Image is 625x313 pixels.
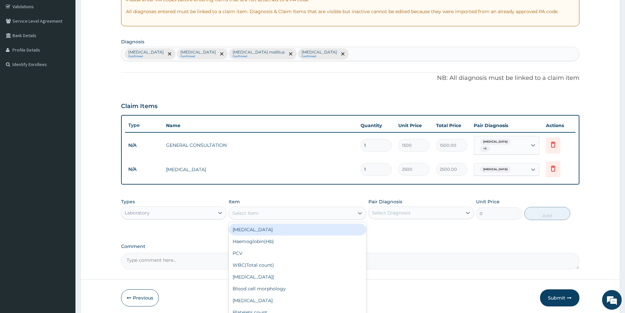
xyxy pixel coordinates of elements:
div: Chat with us now [34,37,110,45]
div: Select Item [232,210,259,216]
label: Diagnosis [121,38,144,45]
label: Types [121,199,135,205]
p: [MEDICAL_DATA] mellitus [233,50,285,55]
h3: Claim Items [121,103,157,110]
th: Quantity [357,119,395,132]
textarea: Type your message and hit 'Enter' [3,179,125,202]
th: Name [163,119,357,132]
img: d_794563401_company_1708531726252_794563401 [12,33,27,49]
div: [MEDICAL_DATA] [229,224,366,235]
p: NB: All diagnosis must be linked to a claim item [121,74,579,82]
th: Type [125,119,163,131]
button: Add [524,207,570,220]
label: Item [229,198,240,205]
span: + 3 [480,145,490,152]
td: N/A [125,163,163,175]
span: remove selection option [288,51,294,57]
th: Pair Diagnosis [470,119,543,132]
div: [MEDICAL_DATA] [229,295,366,306]
div: PCV [229,247,366,259]
p: All diagnoses entered must be linked to a claim item. Diagnosis & Claim Items that are visible bu... [126,8,574,15]
small: Confirmed [233,55,285,58]
span: remove selection option [340,51,346,57]
small: Confirmed [180,55,216,58]
th: Actions [543,119,575,132]
div: WBC(Total count) [229,259,366,271]
td: N/A [125,139,163,151]
div: [MEDICAL_DATA]) [229,271,366,283]
span: remove selection option [167,51,173,57]
label: Unit Price [476,198,500,205]
div: Laboratory [125,210,150,216]
label: Pair Diagnosis [368,198,402,205]
div: Select Diagnosis [372,210,410,216]
div: Minimize live chat window [108,3,123,19]
span: We're online! [38,83,91,149]
button: Submit [540,289,579,306]
div: Haemoglobin(Hb) [229,235,366,247]
label: Comment [121,244,579,249]
div: Blood cell morphology [229,283,366,295]
button: Previous [121,289,159,306]
td: [MEDICAL_DATA] [163,163,357,176]
small: Confirmed [302,55,337,58]
th: Unit Price [395,119,433,132]
span: [MEDICAL_DATA] [480,139,511,145]
span: remove selection option [219,51,225,57]
td: GENERAL CONSULTATION [163,139,357,152]
p: [MEDICAL_DATA] [302,50,337,55]
p: [MEDICAL_DATA] [128,50,164,55]
th: Total Price [433,119,470,132]
p: [MEDICAL_DATA] [180,50,216,55]
small: Confirmed [128,55,164,58]
span: [MEDICAL_DATA] [480,166,511,173]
